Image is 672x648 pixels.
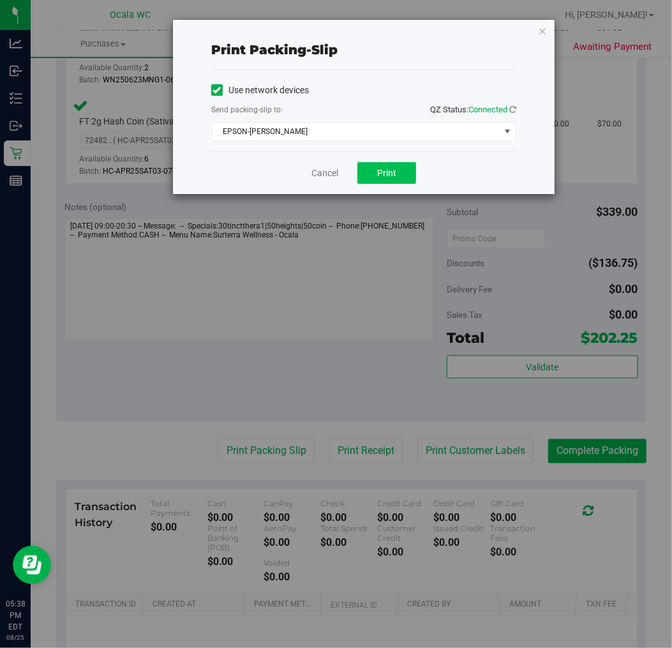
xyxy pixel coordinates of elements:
[430,105,516,114] span: QZ Status:
[211,42,338,57] span: Print packing-slip
[500,123,516,140] span: select
[377,168,396,178] span: Print
[211,104,283,116] label: Send packing-slip to:
[212,123,500,140] span: EPSON-[PERSON_NAME]
[13,546,51,584] iframe: Resource center
[311,167,338,180] a: Cancel
[357,162,416,184] button: Print
[468,105,507,114] span: Connected
[211,84,309,97] label: Use network devices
